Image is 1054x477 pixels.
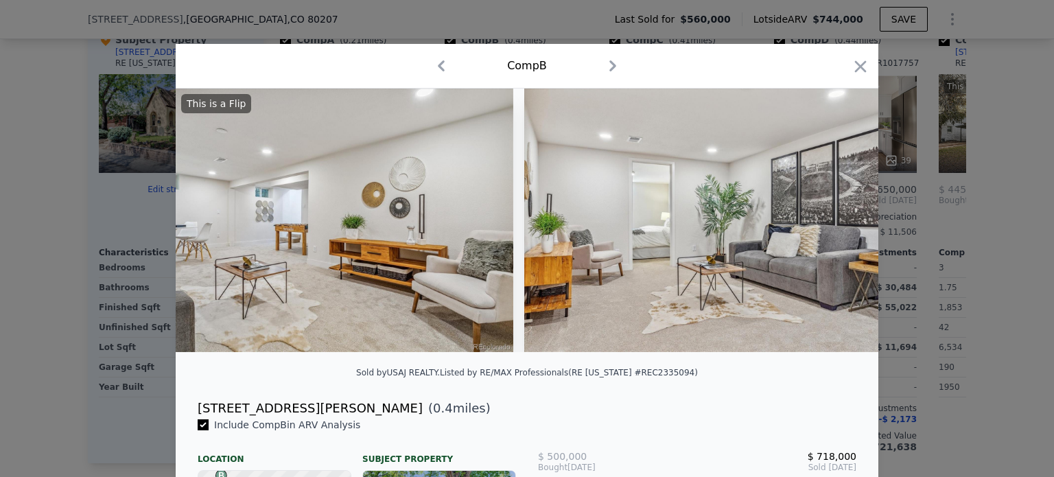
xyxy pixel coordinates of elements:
[118,89,513,352] img: Property Img
[198,443,351,465] div: Location
[433,401,453,415] span: 0.4
[356,368,440,377] div: Sold by USAJ REALTY .
[362,443,516,465] div: Subject Property
[644,462,856,473] span: Sold [DATE]
[209,419,366,430] span: Include Comp B in ARV Analysis
[538,462,644,473] div: [DATE]
[808,451,856,462] span: $ 718,000
[181,94,251,113] div: This is a Flip
[524,89,920,352] img: Property Img
[507,58,547,74] div: Comp B
[538,462,567,473] span: Bought
[198,399,423,418] div: [STREET_ADDRESS][PERSON_NAME]
[423,399,491,418] span: ( miles)
[538,451,587,462] span: $ 500,000
[440,368,698,377] div: Listed by RE/MAX Professionals (RE [US_STATE] #REC2335094)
